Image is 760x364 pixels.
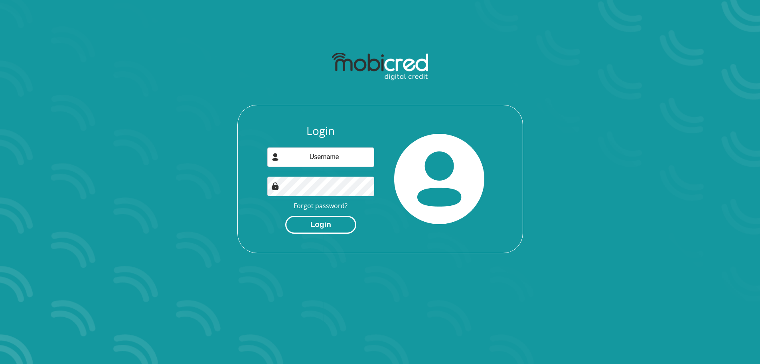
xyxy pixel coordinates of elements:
button: Login [285,216,356,234]
input: Username [267,147,374,167]
a: Forgot password? [294,201,347,210]
img: Image [271,182,279,190]
img: user-icon image [271,153,279,161]
h3: Login [267,124,374,138]
img: mobicred logo [332,53,428,81]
